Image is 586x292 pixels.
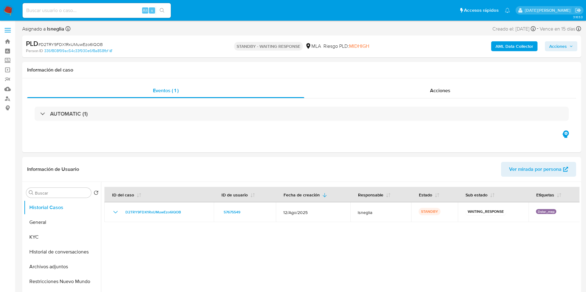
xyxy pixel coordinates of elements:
[323,43,369,50] span: Riesgo PLD:
[24,215,101,230] button: General
[151,7,153,13] span: s
[575,7,581,14] a: Salir
[464,7,499,14] span: Accesos rápidos
[549,41,567,51] span: Acciones
[501,162,576,177] button: Ver mirada por persona
[26,39,38,48] b: PLD
[27,67,576,73] h1: Información del caso
[38,41,103,47] span: # D2TRY9FDX1RxUMuwEzo6lQOB
[492,25,536,33] div: Creado el: [DATE]
[24,245,101,259] button: Historial de conversaciones
[35,107,569,121] div: AUTOMATIC (1)
[27,166,79,172] h1: Información de Usuario
[525,7,573,13] p: lucia.neglia@mercadolibre.com
[26,48,43,54] b: Person ID
[153,87,179,94] span: Eventos ( 1 )
[24,259,101,274] button: Archivos adjuntos
[491,41,538,51] button: AML Data Collector
[50,110,88,117] h3: AUTOMATIC (1)
[46,25,64,32] b: lsneglia
[143,7,148,13] span: Alt
[349,43,369,50] span: MIDHIGH
[430,87,450,94] span: Acciones
[29,190,34,195] button: Buscar
[94,190,99,197] button: Volver al orden por defecto
[24,274,101,289] button: Restricciones Nuevo Mundo
[495,41,533,51] b: AML Data Collector
[23,6,171,14] input: Buscar usuario o caso...
[305,43,321,50] div: MLA
[44,48,112,54] a: 336f808f99ac54c33f930e6f8a858fbf
[234,42,303,51] p: STANDBY - WAITING RESPONSE
[35,190,89,196] input: Buscar
[505,8,510,13] a: Notificaciones
[24,230,101,245] button: KYC
[509,162,562,177] span: Ver mirada por persona
[156,6,168,15] button: search-icon
[545,41,577,51] button: Acciones
[537,25,538,33] span: -
[22,26,64,32] span: Asignado a
[540,26,575,32] span: Vence en 15 días
[24,200,101,215] button: Historial Casos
